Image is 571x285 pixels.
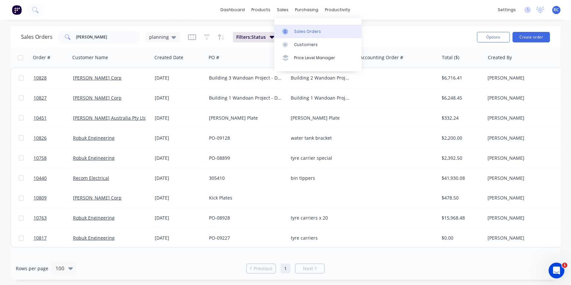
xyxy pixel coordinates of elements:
[34,95,47,101] span: 10827
[294,42,318,48] div: Customers
[34,135,47,141] span: 10826
[477,32,510,42] button: Options
[488,95,560,101] div: [PERSON_NAME]
[291,115,352,121] div: [PERSON_NAME] Plate
[291,135,352,141] div: water tank bracket
[34,235,47,241] span: 10817
[291,175,352,181] div: bin tippers
[155,195,204,201] div: [DATE]
[72,54,108,61] div: Customer Name
[73,195,122,201] a: [PERSON_NAME] Corp
[442,135,481,141] div: $2,200.00
[34,115,47,121] span: 10451
[360,54,403,61] div: Accounting Order #
[217,5,248,15] a: dashboard
[247,265,276,272] a: Previous page
[303,265,313,272] span: Next
[34,168,73,188] a: 10440
[155,75,204,81] div: [DATE]
[244,264,327,273] ul: Pagination
[34,68,73,88] a: 10828
[73,215,115,221] a: Robuk Engineering
[21,34,53,40] h1: Sales Orders
[274,38,361,51] a: Customers
[292,5,322,15] div: purchasing
[488,115,560,121] div: [PERSON_NAME]
[488,54,512,61] div: Created By
[291,95,352,101] div: Building 1 Wandoan Project - Drop Down Boxes and Kick Plates
[291,75,352,81] div: Building 2 Wandoan Project - Drop Down Boxes and Kick Plates
[155,235,204,241] div: [DATE]
[488,195,560,201] div: [PERSON_NAME]
[488,155,560,161] div: [PERSON_NAME]
[73,155,115,161] a: Robuk Engineering
[155,155,204,161] div: [DATE]
[73,135,115,141] a: Robuk Engineering
[34,208,73,228] a: 10763
[73,95,122,101] a: [PERSON_NAME] Corp
[488,75,560,81] div: [PERSON_NAME]
[488,135,560,141] div: [PERSON_NAME]
[442,175,481,181] div: $41,930.08
[16,265,48,272] span: Rows per page
[442,115,481,121] div: $332.24
[12,5,22,15] img: Factory
[442,75,481,81] div: $6,716.41
[209,195,282,201] div: Kick Plates
[73,235,115,241] a: Robuk Engineering
[209,115,282,121] div: [PERSON_NAME] Plate
[155,115,204,121] div: [DATE]
[34,228,73,248] a: 10817
[155,215,204,221] div: [DATE]
[209,155,282,161] div: PO-08899
[73,75,122,81] a: [PERSON_NAME] Corp
[294,29,321,35] div: Sales Orders
[34,128,73,148] a: 10826
[281,264,290,273] a: Page 1 is your current page
[291,155,352,161] div: tyre carrier special
[209,54,219,61] div: PO #
[291,235,352,241] div: tyre carriers
[274,51,361,64] a: Price Level Manager
[488,235,560,241] div: [PERSON_NAME]
[274,5,292,15] div: sales
[209,215,282,221] div: PO-08928
[248,5,274,15] div: products
[562,263,567,268] span: 1
[233,32,278,42] button: Filters:Status
[76,31,140,44] input: Search...
[209,75,282,81] div: Building 3 Wandoan Project - Drop Down Boxes and Kick Plates
[254,265,272,272] span: Previous
[295,265,324,272] a: Next page
[291,215,352,221] div: tyre carriers x 20
[294,55,335,61] div: Price Level Manager
[274,25,361,38] a: Sales Orders
[34,215,47,221] span: 10763
[494,5,519,15] div: settings
[34,108,73,128] a: 10451
[488,175,560,181] div: [PERSON_NAME]
[513,32,550,42] button: Create order
[149,34,169,40] span: planning
[34,188,73,208] a: 10809
[442,235,481,241] div: $0.00
[488,215,560,221] div: [PERSON_NAME]
[322,5,354,15] div: productivity
[34,88,73,108] a: 10827
[554,7,559,13] span: RC
[73,115,147,121] a: [PERSON_NAME] Australia Pty Ltd
[549,263,564,278] iframe: Intercom live chat
[209,95,282,101] div: Building 1 Wandoan Project - Drop Down Boxes and Kick Plates
[155,95,204,101] div: [DATE]
[442,155,481,161] div: $2,392.50
[33,54,50,61] div: Order #
[155,135,204,141] div: [DATE]
[34,148,73,168] a: 10758
[34,175,47,181] span: 10440
[209,175,282,181] div: 305410
[442,195,481,201] div: $478.50
[209,235,282,241] div: PO-09227
[34,195,47,201] span: 10809
[442,95,481,101] div: $6,248.45
[236,34,266,40] span: Filters: Status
